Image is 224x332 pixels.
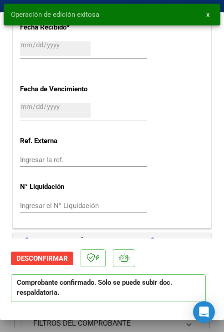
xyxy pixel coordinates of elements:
[11,10,99,19] span: Operación de edición exitosa
[20,182,89,192] p: N° Liquidación
[20,136,89,146] p: Ref. Externa
[199,6,217,23] button: x
[20,84,89,94] p: Fecha de Vencimiento
[193,301,215,323] div: Open Intercom Messenger
[22,236,154,247] h1: DOCUMENTACIÓN RESPALDATORIA
[11,274,206,302] p: Comprobante confirmado. Sólo se puede subir doc. respaldatoria.
[16,254,68,263] span: Desconfirmar
[11,252,73,265] button: Desconfirmar
[13,233,211,251] mat-expansion-panel-header: DOCUMENTACIÓN RESPALDATORIA
[206,10,209,19] span: x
